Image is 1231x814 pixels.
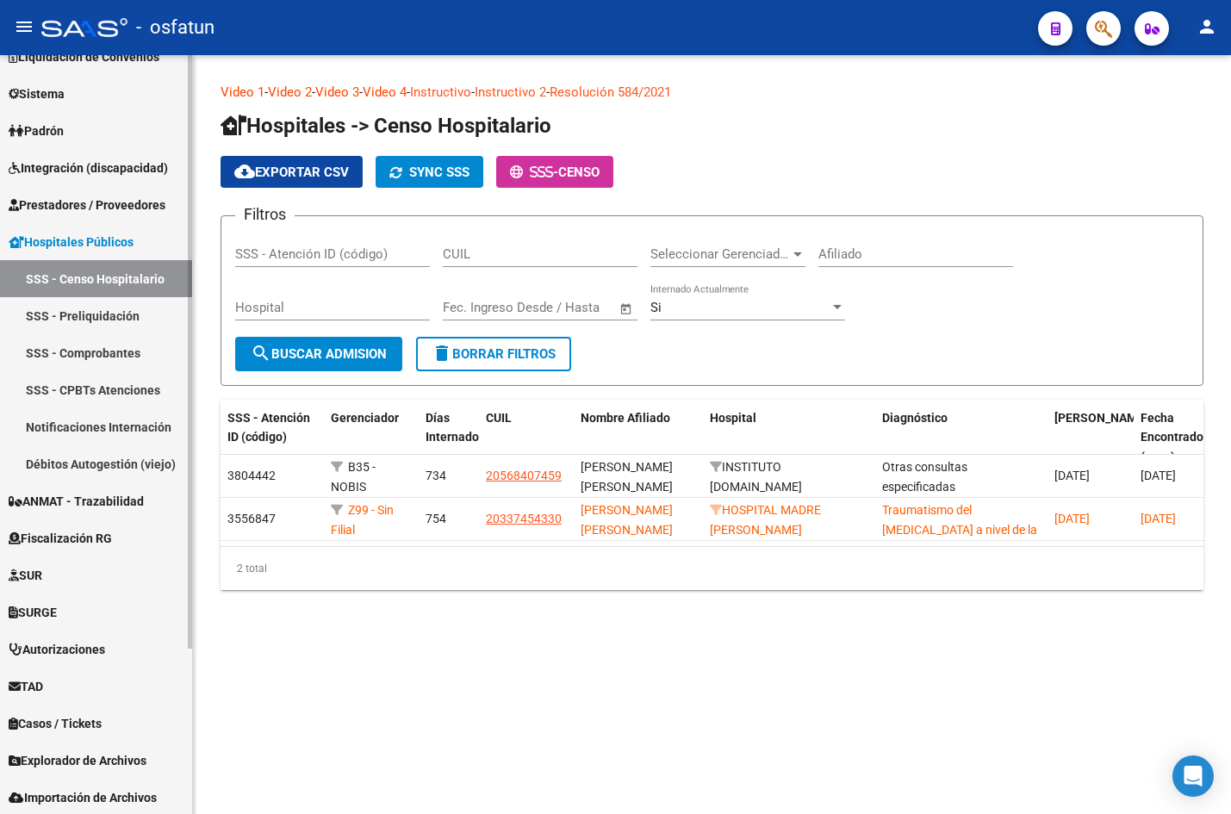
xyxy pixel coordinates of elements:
a: Video 2 [268,84,312,100]
span: Fiscalización RG [9,529,112,548]
span: SYNC SSS [409,165,469,180]
span: [PERSON_NAME] [PERSON_NAME] [581,460,673,494]
span: [PERSON_NAME] [PERSON_NAME] [581,503,673,537]
mat-icon: delete [432,343,452,364]
span: Padrón [9,121,64,140]
span: Integración (discapacidad) [9,158,168,177]
span: Otras consultas especificadas [882,460,967,494]
span: [DATE] [1054,469,1090,482]
span: INSTITUTO [DOMAIN_NAME] REHABILITACION INTEGRAL DEL LISIADO [710,460,864,532]
datatable-header-cell: Diagnóstico [875,400,1048,475]
mat-icon: cloud_download [234,161,255,182]
a: Video 1 [221,84,264,100]
span: 734 [426,469,446,482]
span: CUIL [486,411,512,425]
span: HOSPITAL MADRE [PERSON_NAME] [710,503,821,537]
button: Borrar Filtros [416,337,571,371]
span: 754 [426,512,446,525]
mat-icon: search [251,343,271,364]
span: Z99 - Sin Filial [331,503,394,537]
span: 20337454330 [486,512,562,525]
span: Diagnóstico [882,411,948,425]
span: Casos / Tickets [9,714,102,733]
span: Borrar Filtros [432,346,556,362]
span: Buscar admision [251,346,387,362]
div: Open Intercom Messenger [1172,755,1214,797]
span: Días Internado [426,411,479,444]
span: Autorizaciones [9,640,105,659]
span: Hospital [710,411,756,425]
span: 20568407459 [486,469,562,482]
span: Si [650,300,662,315]
a: Instructivo 2 [475,84,546,100]
span: Liquidación de Convenios [9,47,159,66]
span: SSS - Atención ID (código) [227,411,310,444]
a: Video 4 [363,84,407,100]
datatable-header-cell: CUIL [479,400,574,475]
span: SUR [9,566,42,585]
button: Buscar admision [235,337,402,371]
span: TAD [9,677,43,696]
input: Fecha inicio [443,300,513,315]
span: CENSO [558,165,600,180]
datatable-header-cell: Gerenciador [324,400,419,475]
span: - osfatun [136,9,214,47]
span: Traumatismo del [MEDICAL_DATA] a nivel de la pierna [882,503,1037,556]
span: [DATE] [1141,469,1176,482]
h3: Filtros [235,202,295,227]
span: - [510,165,558,180]
span: ANMAT - Trazabilidad [9,492,144,511]
button: Open calendar [617,299,637,319]
span: Hospitales -> Censo Hospitalario [221,114,551,138]
span: Hospitales Públicos [9,233,134,252]
datatable-header-cell: Nombre Afiliado [574,400,703,475]
datatable-header-cell: Fecha Encontrado (saas) [1134,400,1220,475]
span: Sistema [9,84,65,103]
datatable-header-cell: Días Internado [419,400,479,475]
span: [PERSON_NAME] [1054,411,1147,425]
datatable-header-cell: Fecha Ingreso [1048,400,1134,475]
a: Resolución 584/2021 [550,84,671,100]
datatable-header-cell: SSS - Atención ID (código) [221,400,324,475]
mat-icon: menu [14,16,34,37]
button: -CENSO [496,156,613,188]
span: Fecha Encontrado (saas) [1141,411,1203,464]
a: Video 3 [315,84,359,100]
datatable-header-cell: Hospital [703,400,875,475]
mat-icon: person [1197,16,1217,37]
a: Instructivo [410,84,471,100]
span: Nombre Afiliado [581,411,670,425]
span: [DATE] [1054,512,1090,525]
button: Exportar CSV [221,156,363,188]
span: Importación de Archivos [9,788,157,807]
span: Exportar CSV [234,165,349,180]
span: Seleccionar Gerenciador [650,246,790,262]
span: Prestadores / Proveedores [9,196,165,214]
button: SYNC SSS [376,156,483,188]
p: - - - - - - [221,83,1203,102]
span: 3804442 [227,469,276,482]
div: 2 total [221,547,1203,590]
input: Fecha fin [528,300,612,315]
span: B35 - NOBIS [331,460,376,494]
span: Explorador de Archivos [9,751,146,770]
span: SURGE [9,603,57,622]
span: 3556847 [227,512,276,525]
span: [DATE] [1141,512,1176,525]
span: Gerenciador [331,411,399,425]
